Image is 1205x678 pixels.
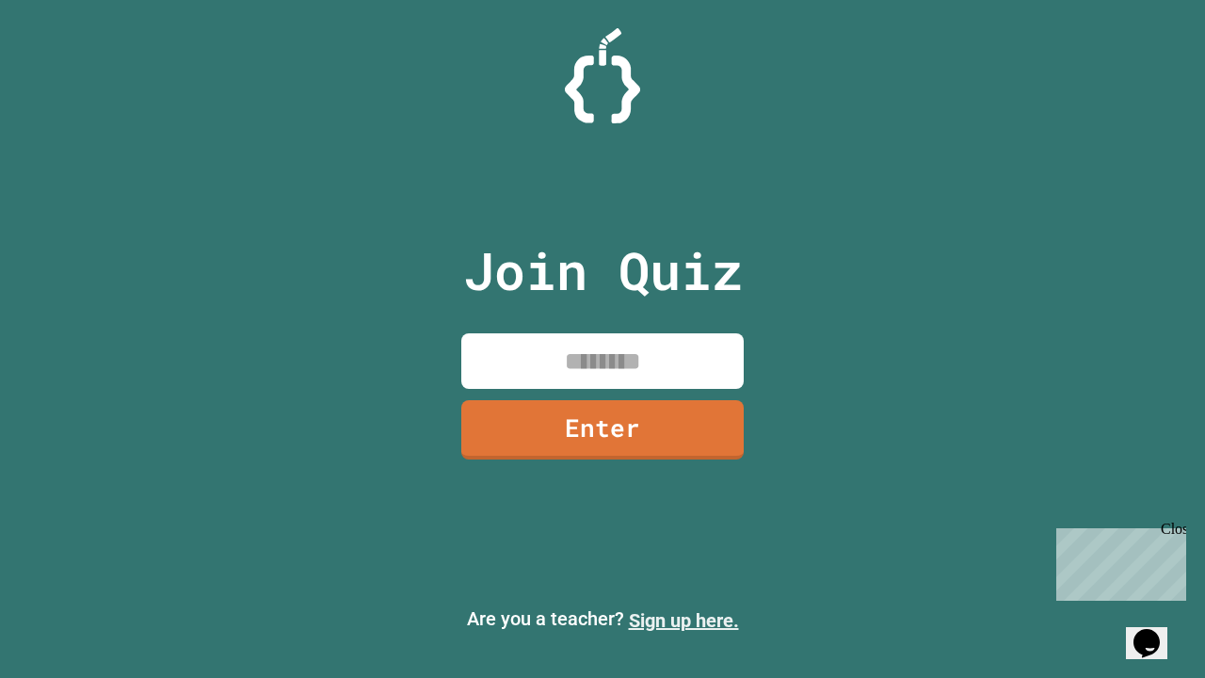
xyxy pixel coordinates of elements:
iframe: chat widget [1049,521,1186,601]
p: Are you a teacher? [15,605,1190,635]
img: Logo.svg [565,28,640,123]
a: Sign up here. [629,609,739,632]
div: Chat with us now!Close [8,8,130,120]
a: Enter [461,400,744,460]
iframe: chat widget [1126,603,1186,659]
p: Join Quiz [463,232,743,310]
